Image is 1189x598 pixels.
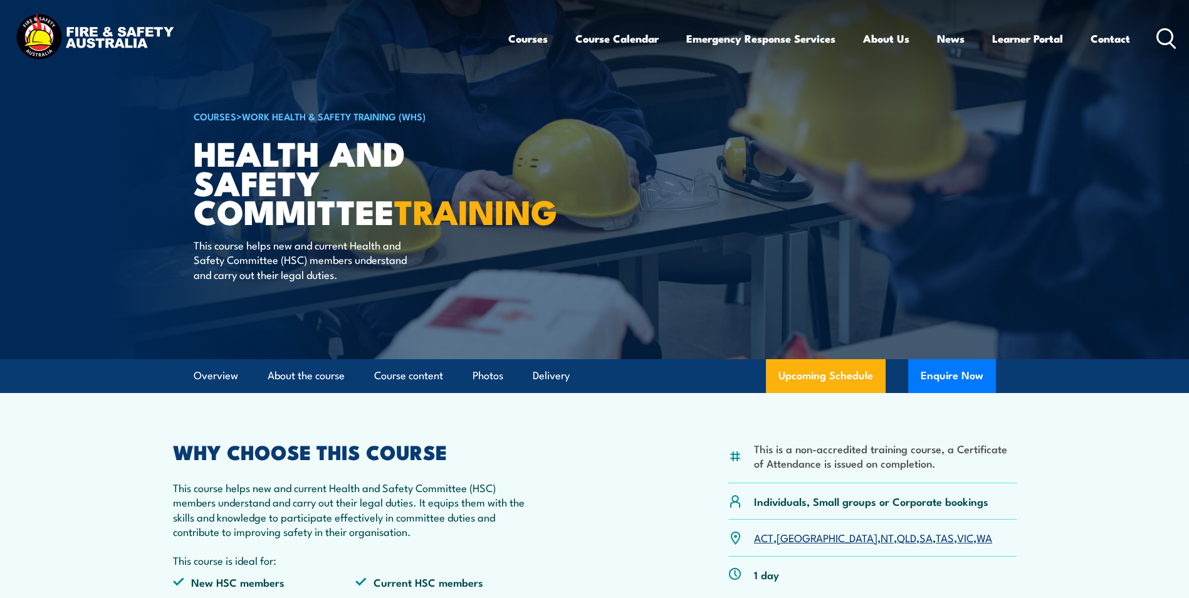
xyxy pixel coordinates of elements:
[194,238,422,281] p: This course helps new and current Health and Safety Committee (HSC) members understand and carry ...
[754,441,1017,471] li: This is a non-accredited training course, a Certificate of Attendance is issued on completion.
[374,359,443,392] a: Course content
[508,22,548,55] a: Courses
[173,575,356,589] li: New HSC members
[777,530,877,545] a: [GEOGRAPHIC_DATA]
[936,530,954,545] a: TAS
[766,359,886,393] a: Upcoming Schedule
[754,530,992,545] p: , , , , , , ,
[242,109,426,123] a: Work Health & Safety Training (WHS)
[919,530,933,545] a: SA
[897,530,916,545] a: QLD
[754,567,779,582] p: 1 day
[194,138,503,226] h1: Health and Safety Committee
[533,359,570,392] a: Delivery
[194,108,503,123] h6: >
[575,22,659,55] a: Course Calendar
[937,22,965,55] a: News
[194,359,238,392] a: Overview
[863,22,909,55] a: About Us
[194,109,236,123] a: COURSES
[754,494,988,508] p: Individuals, Small groups or Corporate bookings
[173,480,539,539] p: This course helps new and current Health and Safety Committee (HSC) members understand and carry ...
[992,22,1063,55] a: Learner Portal
[686,22,835,55] a: Emergency Response Services
[957,530,973,545] a: VIC
[977,530,992,545] a: WA
[355,575,538,589] li: Current HSC members
[394,184,557,236] strong: TRAINING
[173,443,539,460] h2: WHY CHOOSE THIS COURSE
[173,553,539,567] p: This course is ideal for:
[754,530,773,545] a: ACT
[881,530,894,545] a: NT
[1091,22,1130,55] a: Contact
[908,359,996,393] button: Enquire Now
[473,359,503,392] a: Photos
[268,359,345,392] a: About the course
